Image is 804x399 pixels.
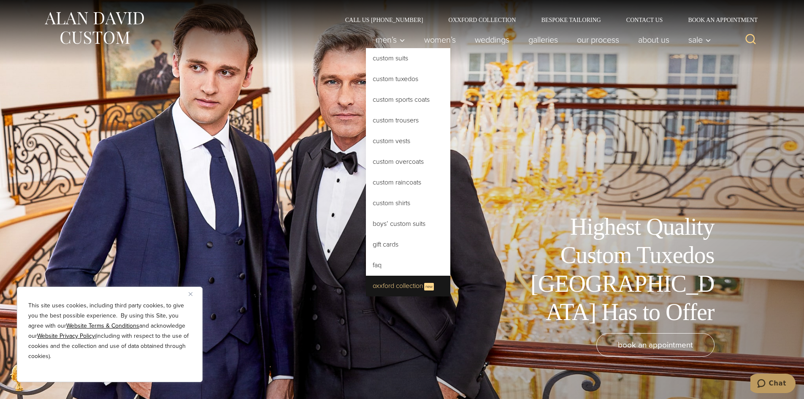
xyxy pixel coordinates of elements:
[366,31,715,48] nav: Primary Navigation
[366,90,450,110] a: Custom Sports Coats
[366,69,450,89] a: Custom Tuxedos
[66,321,139,330] a: Website Terms & Conditions
[528,17,613,23] a: Bespoke Tailoring
[366,172,450,193] a: Custom Raincoats
[43,9,145,47] img: Alan David Custom
[333,17,436,23] a: Call Us [PHONE_NUMBER]
[366,193,450,213] a: Custom Shirts
[366,110,450,130] a: Custom Trousers
[28,301,191,361] p: This site uses cookies, including third party cookies, to give you the best possible experience. ...
[366,255,450,275] a: FAQ
[366,214,450,234] a: Boys’ Custom Suits
[679,31,715,48] button: Sale sub menu toggle
[525,213,715,326] h1: Highest Quality Custom Tuxedos [GEOGRAPHIC_DATA] Has to Offer
[366,31,414,48] button: Child menu of Men’s
[750,374,796,395] iframe: Opens a widget where you can chat to one of our agents
[37,331,95,340] a: Website Privacy Policy
[366,276,450,296] a: Oxxford CollectionNew
[189,292,192,296] img: Close
[596,333,715,357] a: book an appointment
[366,152,450,172] a: Custom Overcoats
[519,31,567,48] a: Galleries
[628,31,679,48] a: About Us
[366,48,450,68] a: Custom Suits
[366,131,450,151] a: Custom Vests
[436,17,528,23] a: Oxxford Collection
[614,17,676,23] a: Contact Us
[189,289,199,299] button: Close
[618,339,693,351] span: book an appointment
[424,283,434,290] span: New
[366,234,450,255] a: Gift Cards
[333,17,761,23] nav: Secondary Navigation
[414,31,465,48] a: Women’s
[465,31,519,48] a: weddings
[675,17,761,23] a: Book an Appointment
[741,30,761,50] button: View Search Form
[567,31,628,48] a: Our Process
